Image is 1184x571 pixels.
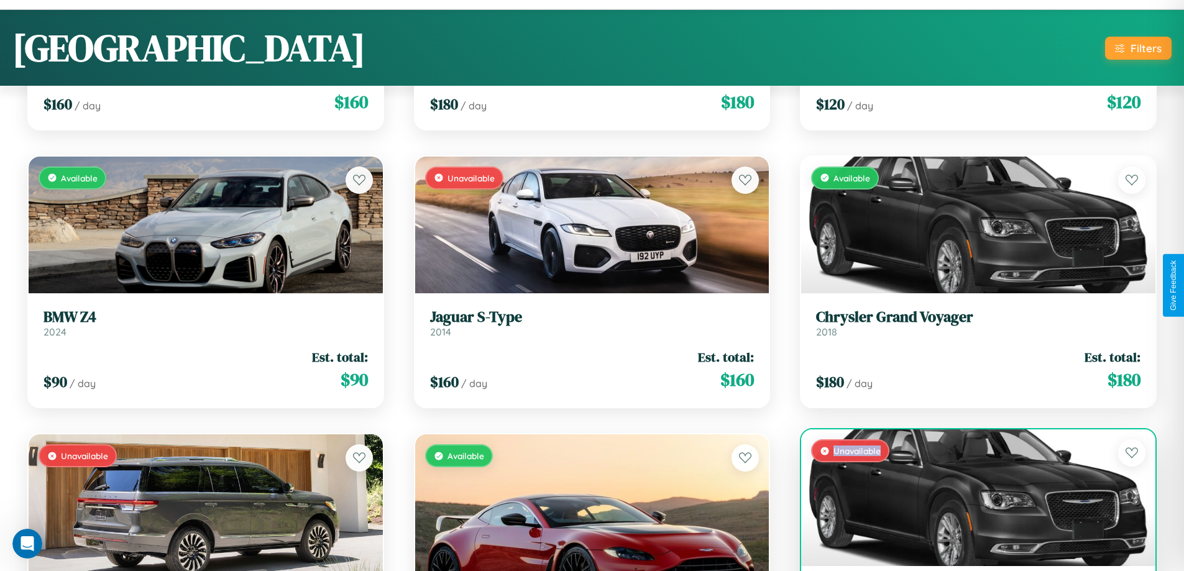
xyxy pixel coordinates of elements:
[430,372,459,392] span: $ 160
[816,308,1140,339] a: Chrysler Grand Voyager2018
[334,89,368,114] span: $ 160
[430,94,458,114] span: $ 180
[816,372,844,392] span: $ 180
[61,173,98,183] span: Available
[1107,89,1140,114] span: $ 120
[44,372,67,392] span: $ 90
[816,94,845,114] span: $ 120
[44,308,368,339] a: BMW Z42024
[447,450,484,461] span: Available
[698,348,754,366] span: Est. total:
[430,308,755,326] h3: Jaguar S-Type
[1105,37,1172,60] button: Filters
[1131,42,1162,55] div: Filters
[44,94,72,114] span: $ 160
[816,308,1140,326] h3: Chrysler Grand Voyager
[430,308,755,339] a: Jaguar S-Type2014
[847,99,873,112] span: / day
[447,173,495,183] span: Unavailable
[1108,367,1140,392] span: $ 180
[44,326,67,338] span: 2024
[721,89,754,114] span: $ 180
[75,99,101,112] span: / day
[461,377,487,390] span: / day
[1169,260,1178,311] div: Give Feedback
[12,529,42,559] iframe: Intercom live chat
[430,326,451,338] span: 2014
[720,367,754,392] span: $ 160
[70,377,96,390] span: / day
[61,450,108,461] span: Unavailable
[461,99,487,112] span: / day
[833,445,881,456] span: Unavailable
[847,377,873,390] span: / day
[816,326,837,338] span: 2018
[341,367,368,392] span: $ 90
[1085,348,1140,366] span: Est. total:
[12,22,365,73] h1: [GEOGRAPHIC_DATA]
[44,308,368,326] h3: BMW Z4
[312,348,368,366] span: Est. total:
[833,173,870,183] span: Available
